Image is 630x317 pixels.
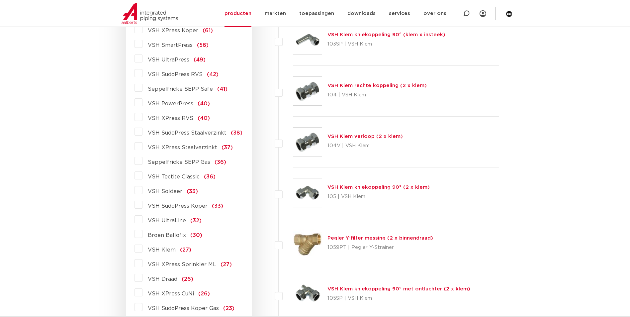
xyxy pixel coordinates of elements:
span: VSH SudoPress RVS [148,72,203,77]
span: Broen Ballofix [148,233,186,238]
span: (33) [212,203,223,209]
span: (37) [222,145,233,150]
p: 105 | VSH Klem [327,191,430,202]
span: VSH SudoPress Koper Gas [148,306,219,311]
span: VSH Draad [148,276,177,282]
span: (30) [190,233,202,238]
a: VSH Klem verloop (2 x klem) [327,134,403,139]
span: VSH Klem [148,247,176,253]
span: VSH UltraLine [148,218,186,223]
span: (49) [194,57,206,62]
span: (36) [204,174,216,179]
span: (42) [207,72,219,77]
a: Pegler Y-filter messing (2 x binnendraad) [327,236,433,241]
span: (32) [190,218,202,223]
span: (27) [221,262,232,267]
span: VSH SmartPress [148,43,193,48]
img: Thumbnail for VSH Klem verloop (2 x klem) [293,128,322,156]
span: (26) [182,276,193,282]
span: VSH XPress Sprinkler ML [148,262,216,267]
img: Thumbnail for VSH Klem kniekoppeling 90° (klem x insteek) [293,26,322,54]
span: (36) [215,159,226,165]
span: VSH XPress Koper [148,28,198,33]
p: 1059PT | Pegler Y-Strainer [327,242,433,253]
span: VSH Tectite Classic [148,174,200,179]
img: Thumbnail for VSH Klem kniekoppeling 90° (2 x klem) [293,178,322,207]
span: VSH SudoPress Koper [148,203,208,209]
p: 103SP | VSH Klem [327,39,445,50]
span: (56) [197,43,209,48]
span: VSH SudoPress Staalverzinkt [148,130,226,136]
span: (40) [198,116,210,121]
span: VSH PowerPress [148,101,193,106]
a: VSH Klem kniekoppeling 90° (klem x insteek) [327,32,445,37]
a: VSH Klem kniekoppeling 90° (2 x klem) [327,185,430,190]
span: VSH XPress RVS [148,116,193,121]
a: VSH Klem kniekoppeling 90° met ontluchter (2 x klem) [327,286,470,291]
p: 104V | VSH Klem [327,141,403,151]
span: VSH UltraPress [148,57,189,62]
span: (38) [231,130,242,136]
span: (41) [217,86,227,92]
a: VSH Klem rechte koppeling (2 x klem) [327,83,427,88]
span: VSH XPress CuNi [148,291,194,296]
span: VSH Soldeer [148,189,182,194]
span: Seppelfricke SEPP Gas [148,159,210,165]
span: (40) [198,101,210,106]
span: (26) [198,291,210,296]
span: (23) [223,306,234,311]
p: 105SP | VSH Klem [327,293,470,304]
span: (27) [180,247,191,253]
p: 104 | VSH Klem [327,90,427,100]
span: (61) [203,28,213,33]
span: Seppelfricke SEPP Safe [148,86,213,92]
span: VSH XPress Staalverzinkt [148,145,217,150]
img: Thumbnail for VSH Klem kniekoppeling 90° met ontluchter (2 x klem) [293,280,322,309]
img: Thumbnail for Pegler Y-filter messing (2 x binnendraad) [293,229,322,258]
span: (33) [187,189,198,194]
img: Thumbnail for VSH Klem rechte koppeling (2 x klem) [293,77,322,105]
